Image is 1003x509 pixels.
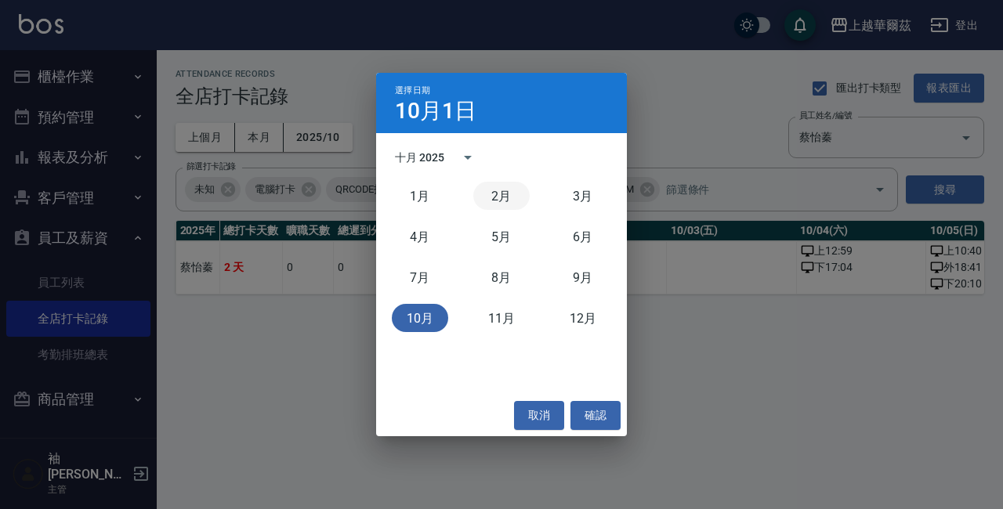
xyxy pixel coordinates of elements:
button: 十月 [392,304,448,332]
button: 取消 [514,401,564,430]
button: 七月 [392,263,448,291]
button: 一月 [392,182,448,210]
button: 十二月 [555,304,611,332]
button: 九月 [555,263,611,291]
h4: 10月1日 [395,102,476,121]
button: 二月 [473,182,530,210]
div: 十月 2025 [395,150,444,166]
button: 四月 [392,222,448,251]
button: 五月 [473,222,530,251]
button: 六月 [555,222,611,251]
button: 三月 [555,182,611,210]
button: calendar view is open, switch to year view [449,139,487,176]
span: 選擇日期 [395,85,430,96]
button: 確認 [570,401,621,430]
button: 八月 [473,263,530,291]
button: 十一月 [473,304,530,332]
